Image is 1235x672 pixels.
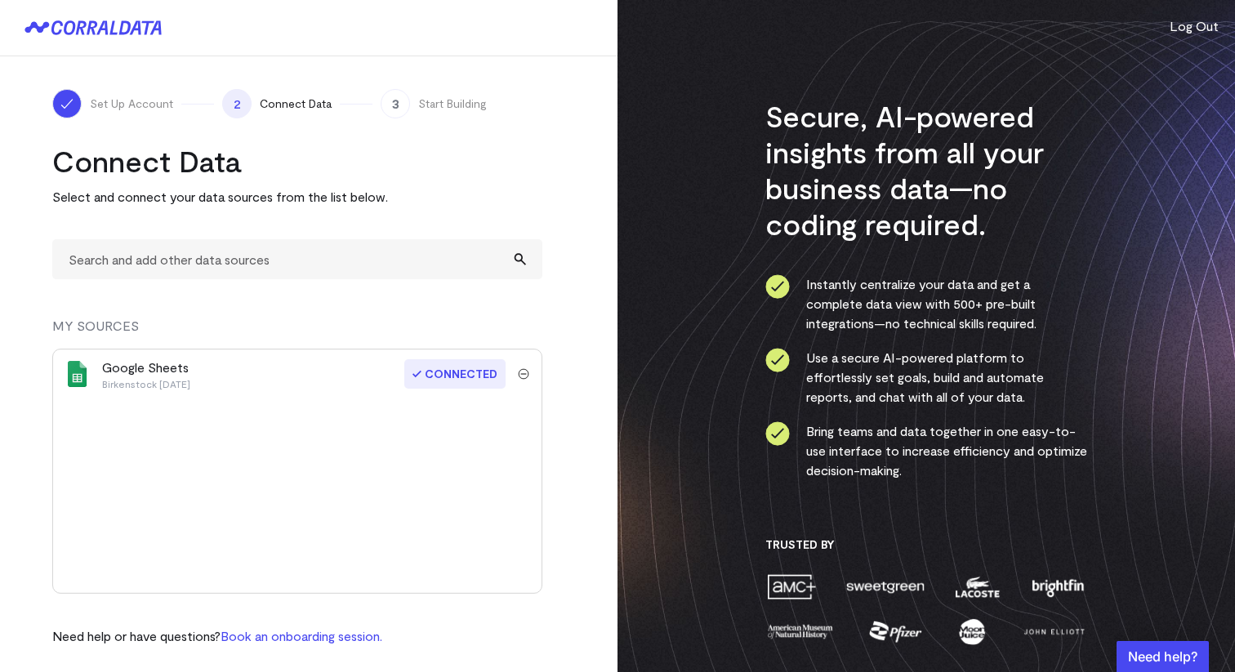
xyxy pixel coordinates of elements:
[765,421,790,446] img: ico-check-circle-4b19435c.svg
[765,274,790,299] img: ico-check-circle-4b19435c.svg
[765,98,1088,242] h3: Secure, AI-powered insights from all your business data—no coding required.
[404,359,506,389] span: Connected
[102,358,190,390] div: Google Sheets
[52,143,542,179] h2: Connect Data
[90,96,173,112] span: Set Up Account
[953,572,1001,601] img: lacoste-7a6b0538.png
[765,274,1088,333] li: Instantly centralize your data and get a complete data view with 500+ pre-built integrations—no t...
[765,537,1088,552] h3: Trusted By
[59,96,75,112] img: ico-check-white-5ff98cb1.svg
[52,626,382,646] p: Need help or have questions?
[765,421,1088,480] li: Bring teams and data together in one easy-to-use interface to increase efficiency and optimize de...
[518,368,529,380] img: trash-40e54a27.svg
[222,89,252,118] span: 2
[102,377,190,390] p: Birkenstock [DATE]
[1028,572,1087,601] img: brightfin-a251e171.png
[52,239,542,279] input: Search and add other data sources
[1170,16,1219,36] button: Log Out
[867,617,924,646] img: pfizer-e137f5fc.png
[52,316,542,349] div: MY SOURCES
[765,348,790,372] img: ico-check-circle-4b19435c.svg
[52,187,542,207] p: Select and connect your data sources from the list below.
[1021,617,1087,646] img: john-elliott-25751c40.png
[765,572,818,601] img: amc-0b11a8f1.png
[381,89,410,118] span: 3
[765,617,836,646] img: amnh-5afada46.png
[260,96,332,112] span: Connect Data
[65,361,91,387] img: google_sheets-5a4bad8e.svg
[845,572,926,601] img: sweetgreen-1d1fb32c.png
[418,96,487,112] span: Start Building
[956,617,988,646] img: moon-juice-c312e729.png
[765,348,1088,407] li: Use a secure AI-powered platform to effortlessly set goals, build and automate reports, and chat ...
[221,628,382,643] a: Book an onboarding session.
